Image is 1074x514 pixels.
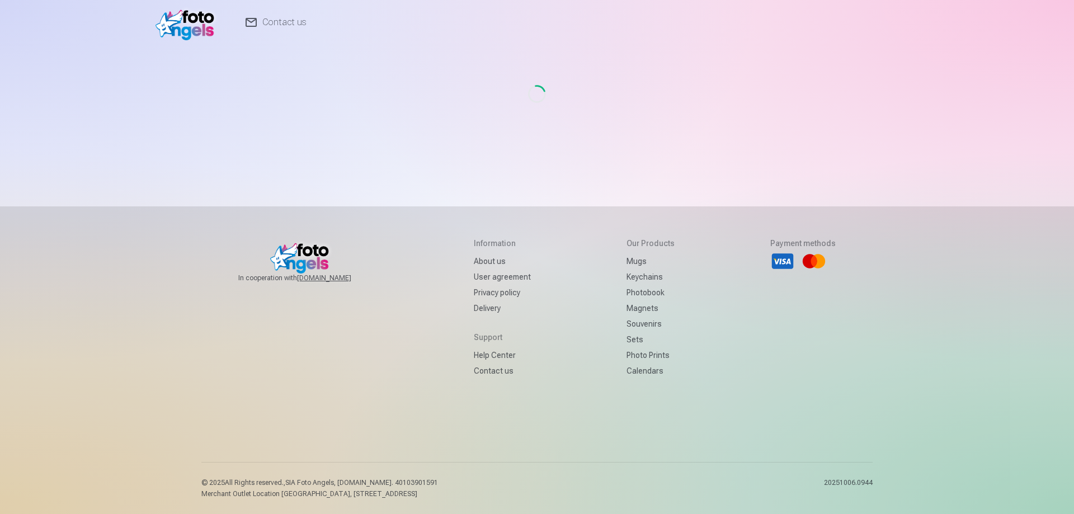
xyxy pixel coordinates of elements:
[626,316,675,332] a: Souvenirs
[474,253,531,269] a: About us
[238,273,378,282] span: In cooperation with
[626,269,675,285] a: Keychains
[626,347,675,363] a: Photo prints
[824,478,873,498] p: 20251006.0944
[474,285,531,300] a: Privacy policy
[626,238,675,249] h5: Our products
[201,489,438,498] p: Merchant Outlet Location [GEOGRAPHIC_DATA], [STREET_ADDRESS]
[474,238,531,249] h5: Information
[297,273,378,282] a: [DOMAIN_NAME]
[626,332,675,347] a: Sets
[156,4,220,40] img: /v1
[474,269,531,285] a: User agreement
[770,249,795,273] li: Visa
[802,249,826,273] li: Mastercard
[770,238,836,249] h5: Payment methods
[474,347,531,363] a: Help Center
[474,363,531,379] a: Contact us
[285,479,438,487] span: SIA Foto Angels, [DOMAIN_NAME]. 40103901591
[626,253,675,269] a: Mugs
[626,363,675,379] a: Calendars
[201,478,438,487] p: © 2025 All Rights reserved. ,
[626,300,675,316] a: Magnets
[474,300,531,316] a: Delivery
[626,285,675,300] a: Photobook
[474,332,531,343] h5: Support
